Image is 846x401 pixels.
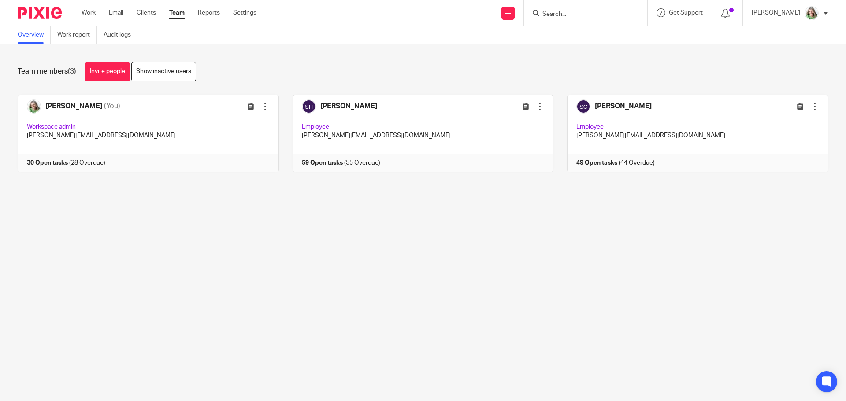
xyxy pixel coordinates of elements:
[752,8,800,17] p: [PERSON_NAME]
[137,8,156,17] a: Clients
[57,26,97,44] a: Work report
[805,6,819,20] img: KC%20Photo.jpg
[109,8,123,17] a: Email
[104,26,137,44] a: Audit logs
[18,7,62,19] img: Pixie
[85,62,130,81] a: Invite people
[542,11,621,18] input: Search
[82,8,96,17] a: Work
[669,10,703,16] span: Get Support
[169,8,185,17] a: Team
[131,62,196,81] a: Show inactive users
[198,8,220,17] a: Reports
[233,8,256,17] a: Settings
[68,68,76,75] span: (3)
[18,26,51,44] a: Overview
[18,67,76,76] h1: Team members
